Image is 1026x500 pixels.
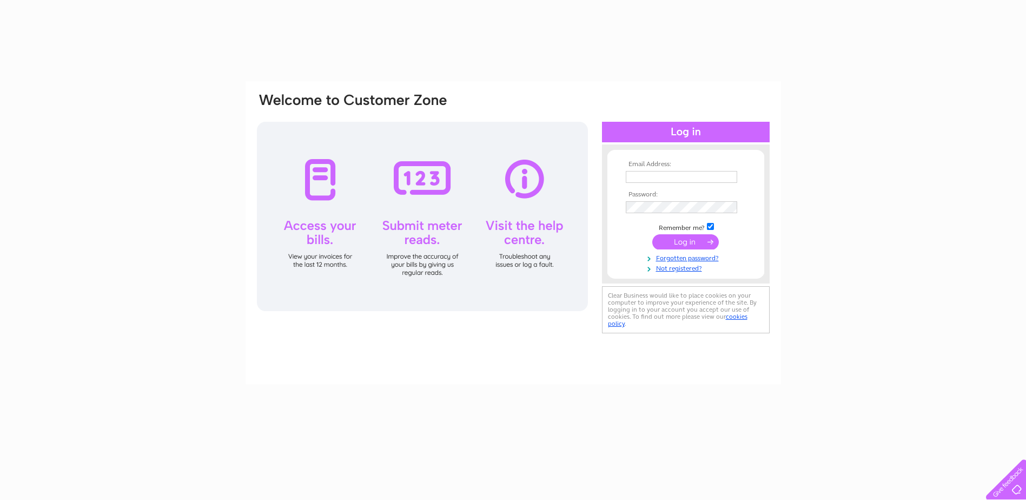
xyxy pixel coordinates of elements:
[623,191,749,199] th: Password:
[602,286,770,333] div: Clear Business would like to place cookies on your computer to improve your experience of the sit...
[623,221,749,232] td: Remember me?
[608,313,747,327] a: cookies policy
[626,252,749,262] a: Forgotten password?
[626,262,749,273] a: Not registered?
[652,234,719,249] input: Submit
[623,161,749,168] th: Email Address:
